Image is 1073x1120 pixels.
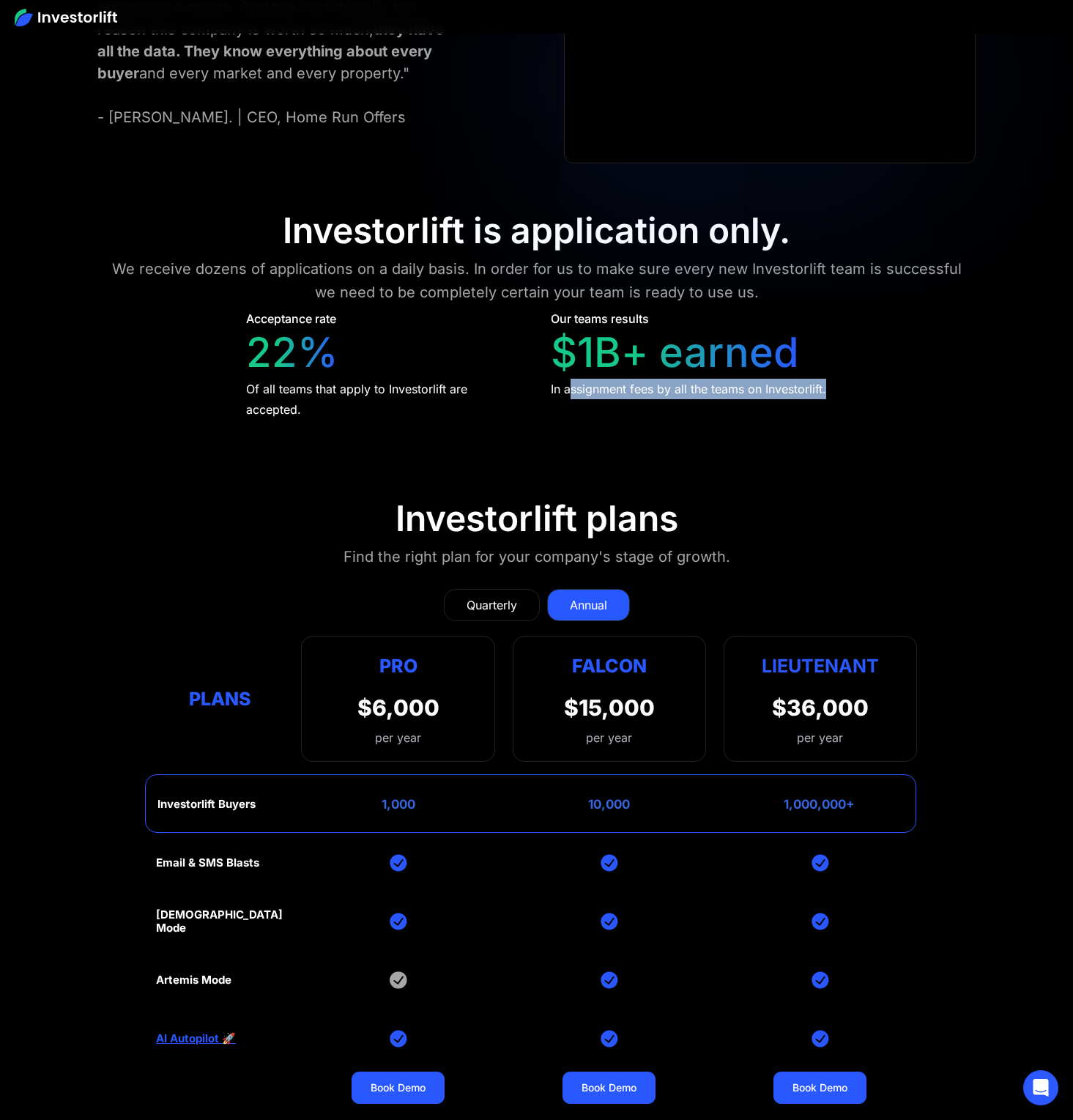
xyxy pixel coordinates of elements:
[772,694,869,721] div: $36,000
[570,596,607,614] div: Annual
[357,729,439,746] div: per year
[157,798,256,811] div: Investorlift Buyers
[396,497,678,540] div: Investorlift plans
[382,797,415,812] div: 1,000
[588,797,630,812] div: 10,000
[156,1032,236,1045] a: AI Autopilot 🚀
[467,596,517,614] div: Quarterly
[762,655,879,677] strong: Lieutenant
[564,694,655,721] div: $15,000
[156,856,259,869] div: Email & SMS Blasts
[357,694,439,721] div: $6,000
[572,651,647,680] div: Falcon
[797,729,843,746] div: per year
[108,257,966,304] div: We receive dozens of applications on a daily basis. In order for us to make sure every new Invest...
[156,908,283,935] div: [DEMOGRAPHIC_DATA] Mode
[283,209,790,252] div: Investorlift is application only.
[551,379,826,399] div: In assignment fees by all the teams on Investorlift.
[97,21,444,82] strong: they have all the data. They know everything about every buyer
[357,651,439,680] div: Pro
[551,328,799,377] div: $1B+ earned
[156,973,231,987] div: Artemis Mode
[784,797,855,812] div: 1,000,000+
[246,328,338,377] div: 22%
[1023,1070,1058,1105] div: Open Intercom Messenger
[246,310,336,327] div: Acceptance rate
[773,1072,866,1104] a: Book Demo
[156,685,283,713] div: Plans
[344,545,730,568] div: Find the right plan for your company's stage of growth.
[563,1072,656,1104] a: Book Demo
[246,379,524,420] div: Of all teams that apply to Investorlift are accepted.
[352,1072,445,1104] a: Book Demo
[551,310,649,327] div: Our teams results
[586,729,632,746] div: per year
